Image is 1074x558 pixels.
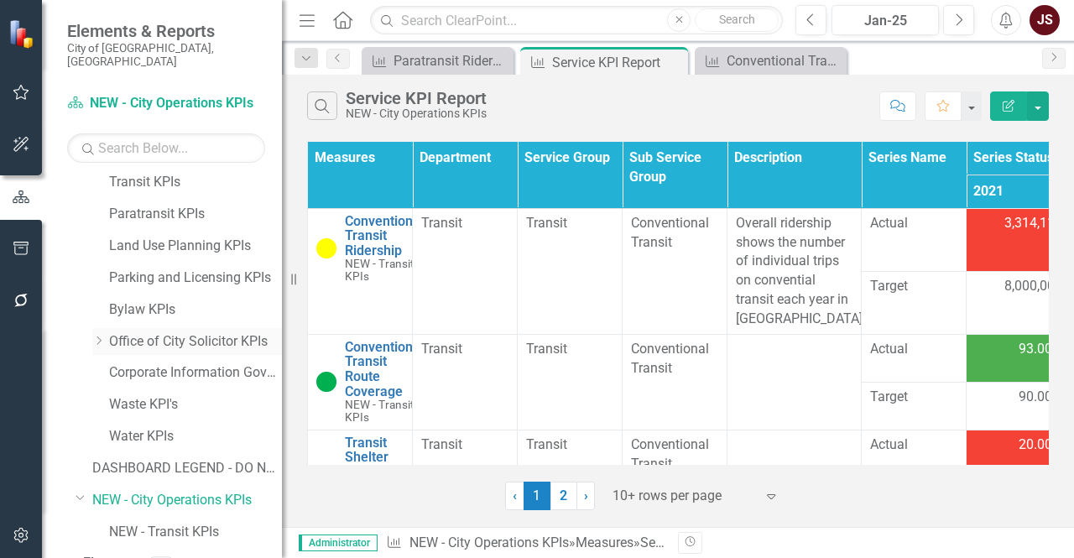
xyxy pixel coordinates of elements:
[109,205,282,224] a: Paratransit KPIs
[526,341,567,357] span: Transit
[967,382,1071,430] td: Double-Click to Edit
[8,19,38,49] img: ClearPoint Strategy
[92,491,282,510] a: NEW - City Operations KPIs
[346,89,487,107] div: Service KPI Report
[345,435,414,494] a: Transit Shelter Overall Percentage
[109,523,282,542] a: NEW - Transit KPIs
[109,237,282,256] a: Land Use Planning KPIs
[1004,277,1062,296] span: 8,000,000
[870,340,957,359] span: Actual
[346,107,487,120] div: NEW - City Operations KPIs
[345,398,414,424] span: NEW - Transit KPIs
[576,535,633,550] a: Measures
[623,430,727,525] td: Double-Click to Edit
[862,208,967,271] td: Double-Click to Edit
[518,208,623,334] td: Double-Click to Edit
[524,482,550,510] span: 1
[67,21,265,41] span: Elements & Reports
[109,427,282,446] a: Water KPIs
[518,334,623,430] td: Double-Click to Edit
[623,334,727,430] td: Double-Click to Edit
[394,50,509,71] div: Paratransit Ridership
[695,8,779,32] button: Search
[862,430,967,477] td: Double-Click to Edit
[513,488,517,503] span: ‹
[640,535,748,550] div: Service KPI Report
[631,436,709,472] span: Conventional Transit
[967,208,1071,271] td: Double-Click to Edit
[967,334,1071,382] td: Double-Click to Edit
[1019,435,1062,455] span: 20.00%
[299,535,378,551] span: Administrator
[413,208,518,334] td: Double-Click to Edit
[345,340,424,399] a: Conventional Transit Route Coverage
[345,257,414,283] span: NEW - Transit KPIs
[631,341,709,376] span: Conventional Transit
[92,459,282,478] a: DASHBOARD LEGEND - DO NOT DELETE
[584,488,588,503] span: ›
[862,382,967,430] td: Double-Click to Edit
[109,395,282,415] a: Waste KPI's
[421,341,462,357] span: Transit
[526,436,567,452] span: Transit
[316,372,336,392] img: On Target
[413,334,518,430] td: Double-Click to Edit
[727,334,862,430] td: Double-Click to Edit
[967,430,1071,477] td: Double-Click to Edit
[109,363,282,383] a: Corporate Information Governance KPIs
[623,208,727,334] td: Double-Click to Edit
[526,215,567,231] span: Transit
[308,430,413,525] td: Double-Click to Edit Right Click for Context Menu
[421,215,462,231] span: Transit
[109,173,282,192] a: Transit KPIs
[109,332,282,352] a: Office of City Solicitor KPIs
[727,50,842,71] div: Conventional Transit Ridership
[518,430,623,525] td: Double-Click to Edit
[736,214,852,329] p: Overall ridership shows the number of individual trips on convential transit each year in [GEOGRA...
[870,214,957,233] span: Actual
[67,41,265,69] small: City of [GEOGRAPHIC_DATA], [GEOGRAPHIC_DATA]
[552,52,684,73] div: Service KPI Report
[727,208,862,334] td: Double-Click to Edit
[409,535,569,550] a: NEW - City Operations KPIs
[631,215,709,250] span: Conventional Transit
[837,11,933,31] div: Jan-25
[1030,5,1060,35] button: JS
[413,430,518,525] td: Double-Click to Edit
[727,430,862,525] td: Double-Click to Edit
[370,6,783,35] input: Search ClearPoint...
[308,208,413,334] td: Double-Click to Edit Right Click for Context Menu
[967,271,1071,334] td: Double-Click to Edit
[308,334,413,430] td: Double-Click to Edit Right Click for Context Menu
[109,300,282,320] a: Bylaw KPIs
[870,388,957,407] span: Target
[870,435,957,455] span: Actual
[345,214,424,258] a: Conventional Transit Ridership
[316,238,336,258] img: Vulnerable
[1004,214,1062,233] span: 3,314,115
[366,50,509,71] a: Paratransit Ridership
[67,94,265,113] a: NEW - City Operations KPIs
[109,269,282,288] a: Parking and Licensing KPIs
[1019,340,1062,359] span: 93.00%
[719,13,755,26] span: Search
[1019,388,1062,407] span: 90.00%
[862,271,967,334] td: Double-Click to Edit
[421,436,462,452] span: Transit
[870,277,957,296] span: Target
[862,334,967,382] td: Double-Click to Edit
[67,133,265,163] input: Search Below...
[550,482,577,510] a: 2
[832,5,939,35] button: Jan-25
[386,534,665,553] div: » »
[699,50,842,71] a: Conventional Transit Ridership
